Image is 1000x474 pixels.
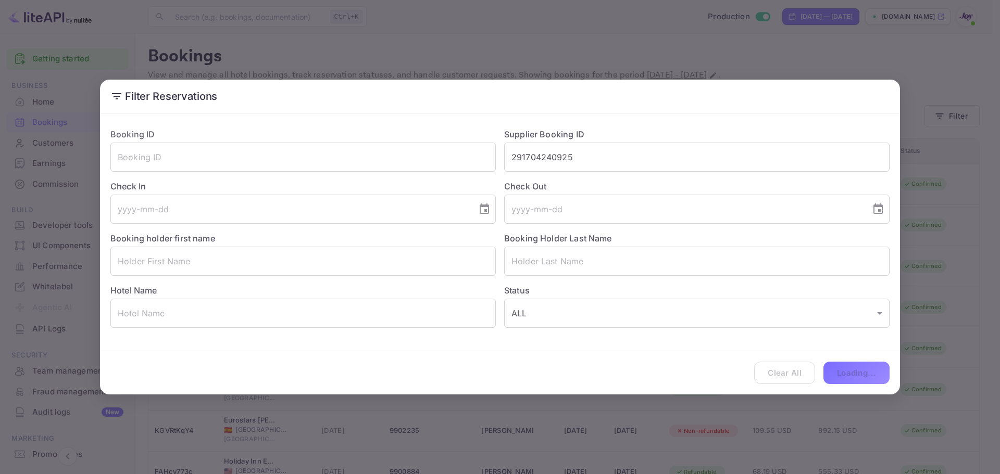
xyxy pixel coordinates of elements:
button: Choose date [868,199,889,220]
label: Hotel Name [110,285,157,296]
input: Supplier Booking ID [504,143,890,172]
input: yyyy-mm-dd [110,195,470,224]
label: Check Out [504,180,890,193]
label: Supplier Booking ID [504,129,584,139]
input: Holder First Name [110,247,496,276]
h2: Filter Reservations [100,80,900,113]
label: Booking Holder Last Name [504,233,612,244]
label: Check In [110,180,496,193]
input: Booking ID [110,143,496,172]
input: Holder Last Name [504,247,890,276]
input: yyyy-mm-dd [504,195,864,224]
button: Choose date [474,199,495,220]
label: Booking ID [110,129,155,139]
label: Status [504,284,890,297]
label: Booking holder first name [110,233,215,244]
div: ALL [504,299,890,328]
input: Hotel Name [110,299,496,328]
